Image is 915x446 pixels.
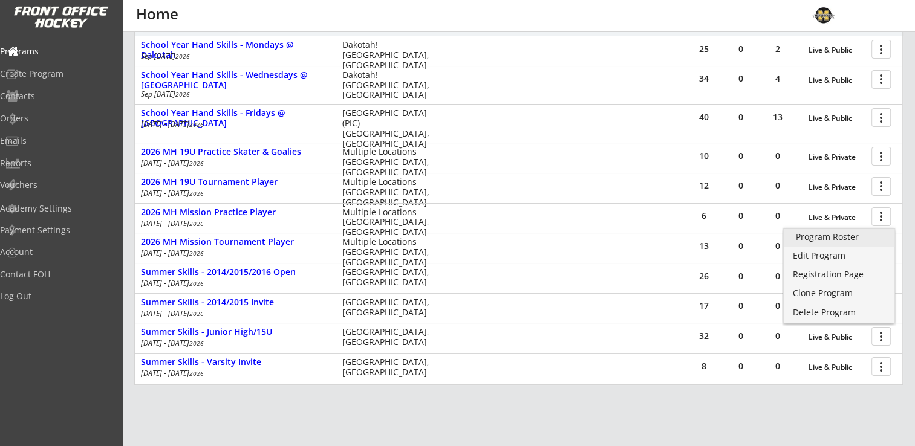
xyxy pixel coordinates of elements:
[760,302,796,310] div: 0
[141,108,330,129] div: School Year Hand Skills - Fridays @ [GEOGRAPHIC_DATA]
[809,363,865,372] div: Live & Public
[723,181,759,190] div: 0
[809,333,865,341] div: Live & Public
[342,267,437,288] div: [GEOGRAPHIC_DATA], [GEOGRAPHIC_DATA]
[723,74,759,83] div: 0
[809,183,865,192] div: Live & Private
[175,52,190,60] em: 2026
[141,147,330,157] div: 2026 MH 19U Practice Skater & Goalies
[686,332,722,340] div: 32
[141,40,330,60] div: School Year Hand Skills - Mondays @ Dakotah
[809,46,865,54] div: Live & Public
[342,108,437,149] div: [GEOGRAPHIC_DATA] (PIC) [GEOGRAPHIC_DATA], [GEOGRAPHIC_DATA]
[784,229,894,247] a: Program Roster
[141,267,330,277] div: Summer Skills - 2014/2015/2016 Open
[686,181,722,190] div: 12
[723,45,759,53] div: 0
[760,242,796,250] div: 0
[189,369,204,378] em: 2026
[871,70,891,89] button: more_vert
[723,113,759,121] div: 0
[189,279,204,288] em: 2026
[723,332,759,340] div: 0
[141,370,326,377] div: [DATE] - [DATE]
[342,357,437,378] div: [GEOGRAPHIC_DATA], [GEOGRAPHIC_DATA]
[760,362,796,370] div: 0
[871,108,891,127] button: more_vert
[686,362,722,370] div: 8
[723,242,759,250] div: 0
[760,272,796,280] div: 0
[342,147,437,177] div: Multiple Locations [GEOGRAPHIC_DATA], [GEOGRAPHIC_DATA]
[686,113,722,121] div: 40
[760,332,796,340] div: 0
[686,74,722,83] div: 34
[723,152,759,160] div: 0
[342,297,437,318] div: [GEOGRAPHIC_DATA], [GEOGRAPHIC_DATA]
[189,339,204,347] em: 2026
[342,70,437,100] div: Dakotah! [GEOGRAPHIC_DATA], [GEOGRAPHIC_DATA]
[871,147,891,166] button: more_vert
[793,289,885,297] div: Clone Program
[342,177,437,207] div: Multiple Locations [GEOGRAPHIC_DATA], [GEOGRAPHIC_DATA]
[141,121,326,128] div: [DATE] - [DATE]
[871,40,891,59] button: more_vert
[141,280,326,287] div: [DATE] - [DATE]
[760,152,796,160] div: 0
[189,120,204,129] em: 2026
[141,340,326,347] div: [DATE] - [DATE]
[784,267,894,285] a: Registration Page
[809,114,865,123] div: Live & Public
[189,249,204,257] em: 2026
[342,327,437,347] div: [GEOGRAPHIC_DATA], [GEOGRAPHIC_DATA]
[796,233,882,241] div: Program Roster
[141,177,330,187] div: 2026 MH 19U Tournament Player
[141,237,330,247] div: 2026 MH Mission Tournament Player
[793,308,885,317] div: Delete Program
[809,153,865,161] div: Live & Private
[809,76,865,85] div: Live & Public
[723,362,759,370] div: 0
[141,190,326,197] div: [DATE] - [DATE]
[871,327,891,346] button: more_vert
[760,113,796,121] div: 13
[189,189,204,198] em: 2026
[723,272,759,280] div: 0
[189,219,204,228] em: 2026
[189,309,204,318] em: 2026
[686,242,722,250] div: 13
[760,74,796,83] div: 4
[141,70,330,91] div: School Year Hand Skills - Wednesdays @ [GEOGRAPHIC_DATA]
[342,237,437,267] div: Multiple Locations [GEOGRAPHIC_DATA], [GEOGRAPHIC_DATA]
[141,250,326,257] div: [DATE] - [DATE]
[686,212,722,220] div: 6
[342,40,437,70] div: Dakotah! [GEOGRAPHIC_DATA], [GEOGRAPHIC_DATA]
[760,181,796,190] div: 0
[760,45,796,53] div: 2
[871,207,891,226] button: more_vert
[723,302,759,310] div: 0
[760,212,796,220] div: 0
[175,90,190,99] em: 2026
[189,159,204,167] em: 2026
[686,152,722,160] div: 10
[871,357,891,376] button: more_vert
[141,310,326,317] div: [DATE] - [DATE]
[809,213,865,222] div: Live & Private
[686,45,722,53] div: 25
[141,207,330,218] div: 2026 MH Mission Practice Player
[141,53,326,60] div: Sep [DATE]
[686,272,722,280] div: 26
[342,207,437,238] div: Multiple Locations [GEOGRAPHIC_DATA], [GEOGRAPHIC_DATA]
[141,220,326,227] div: [DATE] - [DATE]
[141,297,330,308] div: Summer Skills - 2014/2015 Invite
[793,270,885,279] div: Registration Page
[141,91,326,98] div: Sep [DATE]
[141,357,330,367] div: Summer Skills - Varsity Invite
[723,212,759,220] div: 0
[871,177,891,196] button: more_vert
[141,160,326,167] div: [DATE] - [DATE]
[793,251,885,260] div: Edit Program
[686,302,722,310] div: 17
[141,327,330,337] div: Summer Skills - Junior High/15U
